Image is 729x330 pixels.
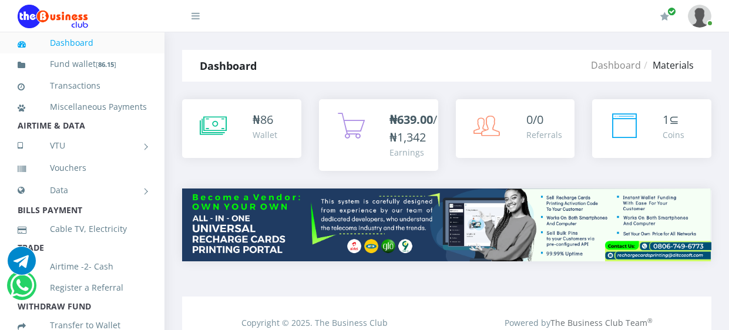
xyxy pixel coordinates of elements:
a: Data [18,176,147,205]
a: Airtime -2- Cash [18,253,147,280]
a: Miscellaneous Payments [18,93,147,120]
li: Materials [641,58,694,72]
span: 1 [663,112,669,127]
a: Fund wallet[86.15] [18,50,147,78]
span: 0/0 [526,112,543,127]
div: Earnings [389,146,437,159]
div: Coins [663,129,684,141]
a: Dashboard [591,59,641,72]
div: ⊆ [663,111,684,129]
div: Wallet [253,129,277,141]
strong: Dashboard [200,59,257,73]
a: The Business Club Team® [550,317,653,328]
i: Renew/Upgrade Subscription [660,12,669,21]
a: Transactions [18,72,147,99]
a: Cable TV, Electricity [18,215,147,243]
div: Referrals [526,129,562,141]
a: Vouchers [18,154,147,181]
a: Chat for support [8,255,36,275]
div: ₦ [253,111,277,129]
a: VTU [18,131,147,160]
div: Copyright © 2025. The Business Club [183,316,447,329]
div: Powered by [447,316,711,329]
b: 86.15 [98,60,114,69]
a: Dashboard [18,29,147,56]
span: 86 [260,112,273,127]
img: Logo [18,5,88,28]
small: [ ] [96,60,116,69]
a: 0/0 Referrals [456,99,575,158]
img: multitenant_rcp.png [182,188,711,261]
a: ₦639.00/₦1,342 Earnings [319,99,438,171]
b: ₦639.00 [389,112,433,127]
span: /₦1,342 [389,112,437,145]
a: ₦86 Wallet [182,99,301,158]
img: User [688,5,711,28]
span: Renew/Upgrade Subscription [667,7,676,16]
a: Register a Referral [18,274,147,301]
sup: ® [647,316,653,325]
a: Chat for support [10,280,34,299]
